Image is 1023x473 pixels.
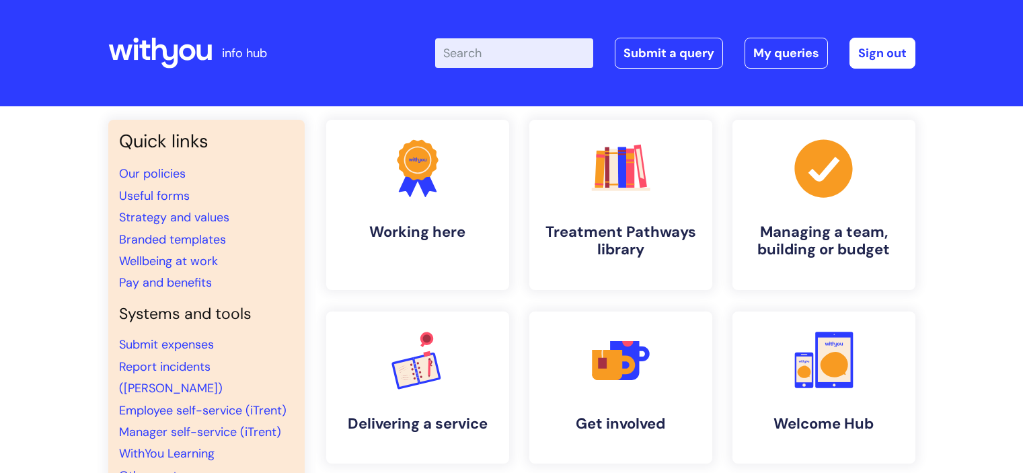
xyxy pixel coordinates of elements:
[743,415,905,433] h4: Welcome Hub
[119,166,186,182] a: Our policies
[222,42,267,64] p: info hub
[435,38,593,68] input: Search
[119,402,287,419] a: Employee self-service (iTrent)
[435,38,915,69] div: | -
[119,336,214,353] a: Submit expenses
[119,275,212,291] a: Pay and benefits
[337,223,498,241] h4: Working here
[119,209,229,225] a: Strategy and values
[119,424,281,440] a: Manager self-service (iTrent)
[615,38,723,69] a: Submit a query
[337,415,498,433] h4: Delivering a service
[745,38,828,69] a: My queries
[529,312,712,464] a: Get involved
[119,359,223,396] a: Report incidents ([PERSON_NAME])
[529,120,712,290] a: Treatment Pathways library
[326,120,509,290] a: Working here
[540,415,702,433] h4: Get involved
[326,312,509,464] a: Delivering a service
[743,223,905,259] h4: Managing a team, building or budget
[119,445,215,462] a: WithYou Learning
[732,120,915,290] a: Managing a team, building or budget
[119,231,226,248] a: Branded templates
[119,253,218,269] a: Wellbeing at work
[732,312,915,464] a: Welcome Hub
[849,38,915,69] a: Sign out
[540,223,702,259] h4: Treatment Pathways library
[119,188,190,204] a: Useful forms
[119,305,294,324] h4: Systems and tools
[119,131,294,152] h3: Quick links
